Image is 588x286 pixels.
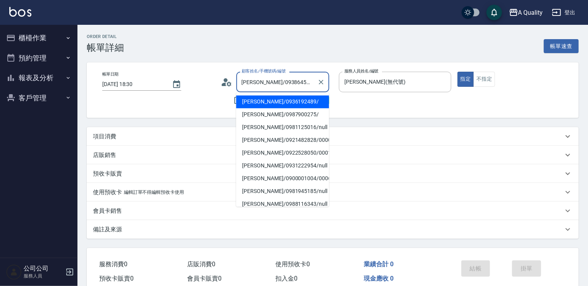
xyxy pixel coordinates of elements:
button: 登出 [549,5,579,20]
h2: Order detail [87,34,124,39]
li: [PERSON_NAME]/0921482828/000041 [236,134,329,146]
h5: 公司公司 [24,265,63,272]
div: 預收卡販賣 [87,164,579,183]
p: 服務人員 [24,272,63,279]
li: [PERSON_NAME]/0987900275/ [236,108,329,121]
button: 不指定 [473,72,495,87]
input: YYYY/MM/DD hh:mm [102,78,164,91]
button: Choose date, selected date is 2025-09-26 [167,75,186,94]
span: 現金應收 0 [364,275,394,282]
div: 項目消費 [87,127,579,146]
div: 備註及來源 [87,220,579,239]
h3: 帳單詳細 [87,42,124,53]
span: 會員卡販賣 0 [187,275,222,282]
button: Clear [316,77,327,88]
li: [PERSON_NAME]/0988116343/null [236,198,329,210]
button: 預約管理 [3,48,74,68]
p: 編輯訂單不得編輯預收卡使用 [124,188,184,196]
p: 店販銷售 [93,151,116,159]
button: A Quality [506,5,546,21]
p: 會員卡銷售 [93,207,122,215]
button: 客戶管理 [3,88,74,108]
label: 服務人員姓名/編號 [344,68,378,74]
button: save [487,5,502,20]
span: 服務消費 0 [99,260,127,268]
span: 使用預收卡 0 [275,260,310,268]
span: 店販消費 0 [187,260,216,268]
img: Person [6,264,22,280]
p: 項目消費 [93,133,116,141]
div: 店販銷售 [87,146,579,164]
img: Logo [9,7,31,17]
li: [PERSON_NAME]/0981125016/null [236,121,329,134]
div: A Quality [518,8,543,17]
li: [PERSON_NAME]/0931222954/null [236,159,329,172]
button: 櫃檯作業 [3,28,74,48]
li: [PERSON_NAME]/0922528050/000114 [236,146,329,159]
p: 使用預收卡 [93,188,122,196]
p: 備註及來源 [93,226,122,234]
span: 預收卡販賣 0 [99,275,134,282]
label: 顧客姓名/手機號碼/編號 [242,68,286,74]
span: 業績合計 0 [364,260,394,268]
label: 帳單日期 [102,71,119,77]
li: [PERSON_NAME]/0936192489/ [236,95,329,108]
p: 預收卡販賣 [93,170,122,178]
li: [PERSON_NAME]/0900001004/000609 [236,172,329,185]
button: 報表及分析 [3,68,74,88]
button: 帳單速查 [544,39,579,53]
button: 指定 [457,72,474,87]
span: 扣入金 0 [275,275,297,282]
div: 使用預收卡編輯訂單不得編輯預收卡使用 [87,183,579,202]
li: [PERSON_NAME]/0981945185/null [236,185,329,198]
div: 會員卡銷售 [87,202,579,220]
